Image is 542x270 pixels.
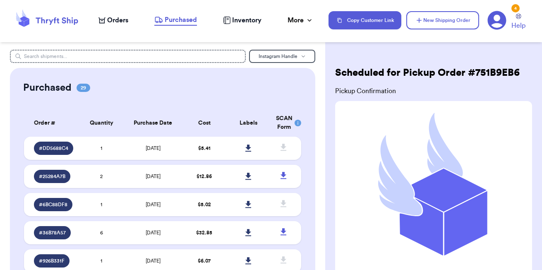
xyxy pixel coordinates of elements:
[101,146,102,151] span: 1
[100,230,103,235] span: 6
[146,230,161,235] span: [DATE]
[107,15,128,25] span: Orders
[146,146,161,151] span: [DATE]
[197,174,212,179] span: $ 12.86
[198,146,211,151] span: $ 5.41
[259,54,297,59] span: Instagram Handle
[101,258,102,263] span: 1
[79,109,124,137] th: Quantity
[232,15,261,25] span: Inventory
[511,21,525,31] span: Help
[98,15,128,25] a: Orders
[182,109,226,137] th: Cost
[406,11,479,29] button: New Shipping Order
[101,202,102,207] span: 1
[146,258,161,263] span: [DATE]
[39,258,65,264] span: # 926B331F
[10,50,246,63] input: Search shipments...
[124,109,182,137] th: Purchase Date
[154,15,197,26] a: Purchased
[39,201,67,208] span: # 6BC88DF8
[511,14,525,31] a: Help
[249,50,315,63] button: Instagram Handle
[335,86,532,96] span: Pickup Confirmation
[511,4,520,12] div: 4
[100,174,103,179] span: 2
[288,15,314,25] div: More
[329,11,401,29] button: Copy Customer Link
[226,109,271,137] th: Labels
[24,109,79,137] th: Order #
[198,258,211,263] span: $ 6.07
[146,202,161,207] span: [DATE]
[335,66,520,80] h2: Scheduled for Pickup Order # 751B9EB6
[146,174,161,179] span: [DATE]
[77,84,90,92] span: 29
[276,114,292,132] div: SCAN Form
[39,173,65,180] span: # 25284A7B
[196,230,212,235] span: $ 32.85
[487,11,506,30] a: 4
[165,15,197,25] span: Purchased
[223,15,261,25] a: Inventory
[23,81,72,94] h2: Purchased
[39,145,68,152] span: # DD5688C4
[198,202,211,207] span: $ 5.02
[39,229,66,236] span: # 36B78A57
